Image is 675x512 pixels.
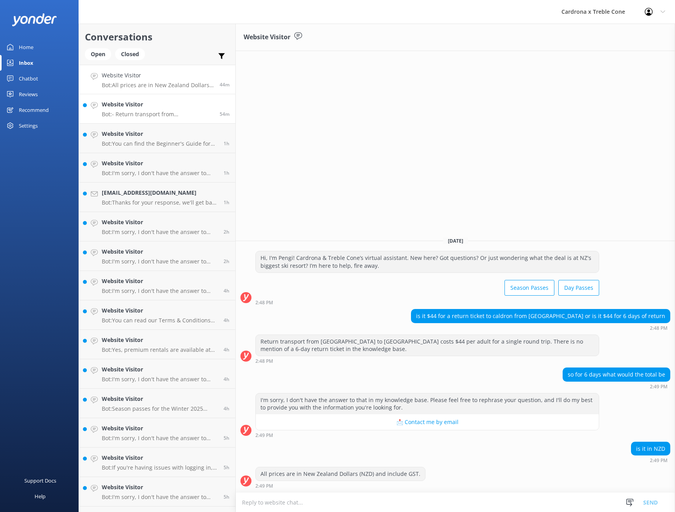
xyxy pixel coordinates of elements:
span: Aug 27 2025 02:18pm (UTC +12:00) Pacific/Auckland [224,170,229,176]
p: Bot: All prices are in New Zealand Dollars (NZD) and include GST. [102,82,214,89]
h4: Website Visitor [102,365,218,374]
h4: Website Visitor [102,100,214,109]
span: Aug 27 2025 01:24pm (UTC +12:00) Pacific/Auckland [224,229,229,235]
button: 📩 Contact me by email [256,414,599,430]
button: Season Passes [504,280,554,296]
a: Website VisitorBot:Yes, premium rentals are available at [GEOGRAPHIC_DATA]. They provide the late... [79,330,235,359]
a: Website VisitorBot:I'm sorry, I don't have the answer to that in my knowledge base. Please feel f... [79,477,235,507]
span: Aug 27 2025 10:52am (UTC +12:00) Pacific/Auckland [224,317,229,324]
a: Website VisitorBot:All prices are in New Zealand Dollars (NZD) and include GST.44m [79,65,235,94]
a: Website VisitorBot:You can read our Terms & Conditions regarding cancellations and refunds at [DO... [79,300,235,330]
span: Aug 27 2025 09:42am (UTC +12:00) Pacific/Auckland [224,494,229,500]
span: Aug 27 2025 01:54pm (UTC +12:00) Pacific/Auckland [224,199,229,206]
a: Website VisitorBot:You can find the Beginner's Guide for your first time on the mountain at this ... [79,124,235,153]
a: Website VisitorBot:Season passes for the Winter 2025 season are now available for purchase online... [79,389,235,418]
div: Hi, I'm Pengi! Cardrona & Treble Cone’s virtual assistant. New here? Got questions? Or just wonde... [256,251,599,272]
span: Aug 27 2025 10:55am (UTC +12:00) Pacific/Auckland [224,287,229,294]
span: Aug 27 2025 10:45am (UTC +12:00) Pacific/Auckland [224,376,229,382]
button: Day Passes [558,280,599,296]
span: Aug 27 2025 01:22pm (UTC +12:00) Pacific/Auckland [224,258,229,265]
div: All prices are in New Zealand Dollars (NZD) and include GST. [256,467,425,481]
div: Aug 27 2025 02:49pm (UTC +12:00) Pacific/Auckland [255,483,426,488]
h3: Website Visitor [244,32,290,42]
span: Aug 27 2025 02:34pm (UTC +12:00) Pacific/Auckland [224,140,229,147]
span: [DATE] [443,238,468,244]
h4: Website Visitor [102,218,218,227]
div: Reviews [19,86,38,102]
strong: 2:49 PM [255,433,273,438]
div: so for 6 days what would the total be [563,368,670,381]
p: Bot: I'm sorry, I don't have the answer to that in my knowledge base. Please feel free to rephras... [102,287,218,294]
div: I'm sorry, I don't have the answer to that in my knowledge base. Please feel free to rephrase you... [256,393,599,414]
strong: 2:49 PM [255,484,273,488]
div: Recommend [19,102,49,118]
a: Open [85,49,115,58]
strong: 2:48 PM [255,300,273,305]
h4: Website Visitor [102,453,218,462]
h4: Website Visitor [102,336,218,344]
div: is it $44 for a return ticket to caldron from [GEOGRAPHIC_DATA] or is it $44 for 6 days of return [411,309,670,323]
h4: Website Visitor [102,277,218,285]
span: Aug 27 2025 09:44am (UTC +12:00) Pacific/Auckland [224,464,229,471]
h4: Website Visitor [102,247,218,256]
div: Return transport from [GEOGRAPHIC_DATA] to [GEOGRAPHIC_DATA] costs $44 per adult for a single rou... [256,335,599,356]
h4: Website Visitor [102,395,218,403]
div: Aug 27 2025 02:48pm (UTC +12:00) Pacific/Auckland [255,358,599,364]
strong: 2:49 PM [650,384,668,389]
div: Support Docs [24,473,56,488]
div: Aug 27 2025 02:49pm (UTC +12:00) Pacific/Auckland [631,457,670,463]
a: Website VisitorBot:If you're having issues with logging in, you can contact the Cardrona team by ... [79,448,235,477]
div: Chatbot [19,71,38,86]
a: [EMAIL_ADDRESS][DOMAIN_NAME]Bot:Thanks for your response, we'll get back to you as soon as we can... [79,183,235,212]
div: Aug 27 2025 02:48pm (UTC +12:00) Pacific/Auckland [255,300,599,305]
h4: Website Visitor [102,306,218,315]
p: Bot: Thanks for your response, we'll get back to you as soon as we can during opening hours. [102,199,218,206]
div: is it in NZD [631,442,670,455]
h4: Website Visitor [102,424,218,433]
div: Help [35,488,46,504]
h4: Website Visitor [102,130,218,138]
img: yonder-white-logo.png [12,13,57,26]
h2: Conversations [85,29,229,44]
p: Bot: Season passes for the Winter 2025 season are now available for purchase online. You can find... [102,405,218,412]
div: Closed [115,48,145,60]
a: Closed [115,49,149,58]
div: Aug 27 2025 02:48pm (UTC +12:00) Pacific/Auckland [411,325,670,331]
p: Bot: I'm sorry, I don't have the answer to that in my knowledge base. Please feel free to rephras... [102,170,218,177]
p: Bot: I'm sorry, I don't have the answer to that in my knowledge base. Please feel free to rephras... [102,258,218,265]
a: Website VisitorBot:I'm sorry, I don't have the answer to that in my knowledge base. Please feel f... [79,153,235,183]
span: Aug 27 2025 10:35am (UTC +12:00) Pacific/Auckland [224,405,229,412]
div: Aug 27 2025 02:49pm (UTC +12:00) Pacific/Auckland [255,432,599,438]
p: Bot: You can read our Terms & Conditions regarding cancellations and refunds at [DOMAIN_NAME][URL... [102,317,218,324]
div: Open [85,48,111,60]
div: Aug 27 2025 02:49pm (UTC +12:00) Pacific/Auckland [563,384,670,389]
strong: 2:48 PM [255,359,273,364]
div: Inbox [19,55,33,71]
span: Aug 27 2025 10:10am (UTC +12:00) Pacific/Auckland [224,435,229,441]
a: Website VisitorBot:I'm sorry, I don't have the answer to that in my knowledge base. Please feel f... [79,212,235,241]
p: Bot: - Return transport from [GEOGRAPHIC_DATA] costs $44 per adult (18+yrs), $35 per child (2-17y... [102,111,214,118]
a: Website VisitorBot:I'm sorry, I don't have the answer to that in my knowledge base. Please feel f... [79,359,235,389]
h4: Website Visitor [102,483,218,492]
p: Bot: If you're having issues with logging in, you can contact the Cardrona team by calling [PHONE... [102,464,218,471]
p: Bot: You can find the Beginner's Guide for your first time on the mountain at this link: [URL][DO... [102,140,218,147]
h4: [EMAIL_ADDRESS][DOMAIN_NAME] [102,188,218,197]
a: Website VisitorBot:I'm sorry, I don't have the answer to that in my knowledge base. Please feel f... [79,418,235,448]
h4: Website Visitor [102,159,218,168]
p: Bot: I'm sorry, I don't have the answer to that in my knowledge base. Please feel free to rephras... [102,376,218,383]
p: Bot: I'm sorry, I don't have the answer to that in my knowledge base. Please feel free to rephras... [102,229,218,236]
span: Aug 27 2025 02:49pm (UTC +12:00) Pacific/Auckland [220,81,229,88]
strong: 2:48 PM [650,326,668,331]
div: Home [19,39,33,55]
p: Bot: I'm sorry, I don't have the answer to that in my knowledge base. Please feel free to rephras... [102,494,218,501]
span: Aug 27 2025 02:39pm (UTC +12:00) Pacific/Auckland [220,111,229,117]
a: Website VisitorBot:I'm sorry, I don't have the answer to that in my knowledge base. Please feel f... [79,271,235,300]
p: Bot: Yes, premium rentals are available at [GEOGRAPHIC_DATA]. They provide the latest high-perfor... [102,346,218,353]
a: Website VisitorBot:I'm sorry, I don't have the answer to that in my knowledge base. Please feel f... [79,241,235,271]
strong: 2:49 PM [650,458,668,463]
a: Website VisitorBot:- Return transport from [GEOGRAPHIC_DATA] costs $44 per adult (18+yrs), $35 pe... [79,94,235,124]
span: Aug 27 2025 10:48am (UTC +12:00) Pacific/Auckland [224,346,229,353]
p: Bot: I'm sorry, I don't have the answer to that in my knowledge base. Please feel free to rephras... [102,435,218,442]
h4: Website Visitor [102,71,214,80]
div: Settings [19,118,38,133]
